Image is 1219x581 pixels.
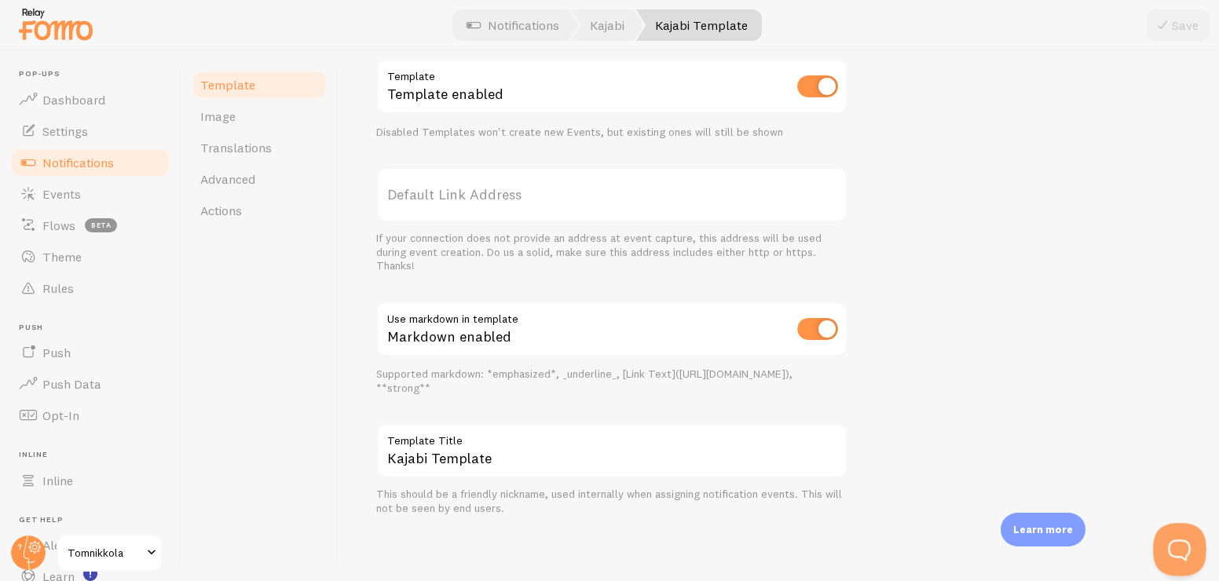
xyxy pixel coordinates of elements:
[42,345,71,360] span: Push
[1153,523,1206,576] iframe: Help Scout Beacon - Open
[9,272,171,304] a: Rules
[376,59,847,116] div: Template enabled
[9,115,171,147] a: Settings
[42,280,74,296] span: Rules
[9,465,171,496] a: Inline
[42,473,73,488] span: Inline
[191,195,328,226] a: Actions
[9,529,171,561] a: Alerts
[9,337,171,368] a: Push
[19,323,171,333] span: Push
[19,450,171,460] span: Inline
[57,534,163,572] a: Tomnikkola
[19,515,171,525] span: Get Help
[9,178,171,210] a: Events
[42,407,79,423] span: Opt-In
[1013,522,1073,537] p: Learn more
[191,69,328,100] a: Template
[376,126,847,140] div: Disabled Templates won't create new Events, but existing ones will still be shown
[200,108,236,124] span: Image
[376,488,847,515] div: This should be a friendly nickname, used internally when assigning notification events. This will...
[85,218,117,232] span: beta
[376,423,847,450] label: Template Title
[42,217,75,233] span: Flows
[42,123,88,139] span: Settings
[42,376,101,392] span: Push Data
[200,77,255,93] span: Template
[9,241,171,272] a: Theme
[68,543,142,562] span: Tomnikkola
[83,567,97,581] svg: <p>Watch New Feature Tutorials!</p>
[9,368,171,400] a: Push Data
[42,92,105,108] span: Dashboard
[19,69,171,79] span: Pop-ups
[9,210,171,241] a: Flows beta
[191,132,328,163] a: Translations
[376,232,847,273] div: If your connection does not provide an address at event capture, this address will be used during...
[42,186,81,202] span: Events
[376,301,847,359] div: Markdown enabled
[376,367,847,395] div: Supported markdown: *emphasized*, _underline_, [Link Text]([URL][DOMAIN_NAME]), **strong**
[9,84,171,115] a: Dashboard
[191,163,328,195] a: Advanced
[191,100,328,132] a: Image
[42,155,114,170] span: Notifications
[200,171,255,187] span: Advanced
[376,167,847,222] label: Default Link Address
[200,140,272,155] span: Translations
[16,4,95,44] img: fomo-relay-logo-orange.svg
[42,249,82,265] span: Theme
[9,400,171,431] a: Opt-In
[200,203,242,218] span: Actions
[1001,513,1085,546] div: Learn more
[9,147,171,178] a: Notifications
